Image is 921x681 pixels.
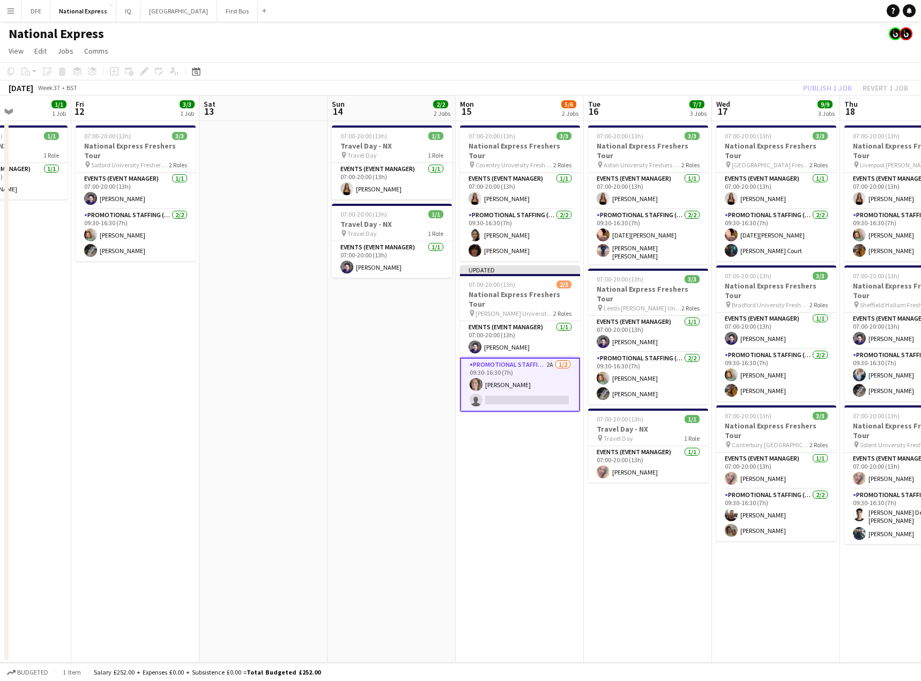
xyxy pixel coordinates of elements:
div: BST [66,84,77,92]
app-card-role: Promotional Staffing (Brand Ambassadors)2A1/209:30-16:30 (7h)[PERSON_NAME] [460,358,580,412]
span: 5/6 [561,100,576,108]
span: 07:00-20:00 (13h) [469,132,515,140]
button: National Express [50,1,116,21]
app-card-role: Events (Event Manager)1/107:00-20:00 (13h)[PERSON_NAME] [460,321,580,358]
span: 9/9 [818,100,833,108]
span: 07:00-20:00 (13h) [725,272,771,280]
h3: Travel Day - NX [332,141,452,151]
span: 2 Roles [553,309,571,317]
app-card-role: Events (Event Manager)1/107:00-20:00 (13h)[PERSON_NAME] [588,446,708,483]
span: 15 [458,105,474,117]
app-job-card: 07:00-20:00 (13h)1/1Travel Day - NX Travel Day1 RoleEvents (Event Manager)1/107:00-20:00 (13h)[PE... [588,409,708,483]
span: 2 Roles [809,161,828,169]
app-user-avatar: Tim Bodenham [900,27,912,40]
app-job-card: 07:00-20:00 (13h)3/3National Express Freshers Tour Coventry University Freshers Fair2 RolesEvents... [460,125,580,261]
div: Updated [460,265,580,274]
app-card-role: Events (Event Manager)1/107:00-20:00 (13h)[PERSON_NAME] [716,453,836,489]
div: 07:00-20:00 (13h)3/3National Express Freshers Tour Bradford University Freshers Fair2 RolesEvents... [716,265,836,401]
app-card-role: Promotional Staffing (Brand Ambassadors)2/209:30-16:30 (7h)[DATE][PERSON_NAME][PERSON_NAME] Court [716,209,836,261]
span: 2 Roles [809,441,828,449]
span: View [9,46,24,56]
h3: National Express Freshers Tour [716,421,836,440]
span: 07:00-20:00 (13h) [853,132,900,140]
span: Travel Day [604,434,633,442]
span: 2 Roles [809,301,828,309]
span: 1 Role [428,151,443,159]
h3: National Express Freshers Tour [76,141,196,160]
div: 1 Job [52,109,66,117]
app-job-card: 07:00-20:00 (13h)3/3National Express Freshers Tour [GEOGRAPHIC_DATA] Freshers Fair2 RolesEvents (... [716,125,836,261]
app-job-card: 07:00-20:00 (13h)1/1Travel Day - NX Travel Day1 RoleEvents (Event Manager)1/107:00-20:00 (13h)[PE... [332,125,452,199]
app-card-role: Events (Event Manager)1/107:00-20:00 (13h)[PERSON_NAME] [460,173,580,209]
a: Jobs [53,44,78,58]
span: Mon [460,99,474,109]
app-card-role: Events (Event Manager)1/107:00-20:00 (13h)[PERSON_NAME] [76,173,196,209]
span: Total Budgeted £252.00 [247,668,321,676]
span: Tue [588,99,600,109]
span: 1 Role [428,230,443,238]
div: 07:00-20:00 (13h)1/1Travel Day - NX Travel Day1 RoleEvents (Event Manager)1/107:00-20:00 (13h)[PE... [332,204,452,278]
app-job-card: 07:00-20:00 (13h)3/3National Express Freshers Tour Leeds [PERSON_NAME] University Freshers Fair2 ... [588,269,708,404]
span: 3/3 [685,132,700,140]
app-card-role: Promotional Staffing (Brand Ambassadors)2/209:30-16:30 (7h)[PERSON_NAME][PERSON_NAME] [588,352,708,404]
app-card-role: Promotional Staffing (Brand Ambassadors)2/209:30-16:30 (7h)[PERSON_NAME][PERSON_NAME] [460,209,580,261]
span: 1/1 [51,100,66,108]
span: 07:00-20:00 (13h) [469,280,515,288]
span: Edit [34,46,47,56]
button: [GEOGRAPHIC_DATA] [140,1,217,21]
h3: National Express Freshers Tour [588,284,708,304]
app-job-card: 07:00-20:00 (13h)3/3National Express Freshers Tour Salford University Freshers Fair2 RolesEvents ... [76,125,196,261]
app-user-avatar: Tim Bodenham [889,27,902,40]
h3: Travel Day - NX [588,424,708,434]
app-job-card: 07:00-20:00 (13h)3/3National Express Freshers Tour Canterbury [GEOGRAPHIC_DATA] Freshers Fair2 Ro... [716,405,836,541]
span: 2/2 [433,100,448,108]
span: 07:00-20:00 (13h) [84,132,131,140]
span: 13 [202,105,216,117]
span: 2 Roles [681,304,700,312]
span: Aston University Freshers Fair [604,161,681,169]
span: Leeds [PERSON_NAME] University Freshers Fair [604,304,681,312]
h3: National Express Freshers Tour [460,290,580,309]
app-card-role: Events (Event Manager)1/107:00-20:00 (13h)[PERSON_NAME] [588,173,708,209]
span: 1/1 [685,415,700,423]
span: Bradford University Freshers Fair [732,301,809,309]
a: Comms [80,44,113,58]
span: 07:00-20:00 (13h) [853,272,900,280]
div: Salary £252.00 + Expenses £0.00 + Subsistence £0.00 = [94,668,321,676]
button: First Bus [217,1,258,21]
span: 1 item [59,668,85,676]
span: 3/3 [813,272,828,280]
span: 18 [843,105,858,117]
span: Salford University Freshers Fair [91,161,169,169]
span: [PERSON_NAME] University Freshers Fair [476,309,553,317]
div: 1 Job [180,109,194,117]
h3: Travel Day - NX [332,219,452,229]
span: Budgeted [17,669,48,676]
app-card-role: Promotional Staffing (Brand Ambassadors)2/209:30-16:30 (7h)[PERSON_NAME][PERSON_NAME] [716,489,836,541]
span: 3/3 [172,132,187,140]
span: 3/3 [685,275,700,283]
span: Sat [204,99,216,109]
span: 1 Role [43,151,59,159]
span: 07:00-20:00 (13h) [340,210,387,218]
span: Sun [332,99,345,109]
span: 07:00-20:00 (13h) [597,275,643,283]
app-card-role: Events (Event Manager)1/107:00-20:00 (13h)[PERSON_NAME] [588,316,708,352]
span: 17 [715,105,730,117]
span: 07:00-20:00 (13h) [340,132,387,140]
span: 2 Roles [553,161,571,169]
app-card-role: Promotional Staffing (Brand Ambassadors)2/209:30-16:30 (7h)[PERSON_NAME][PERSON_NAME] [76,209,196,261]
app-job-card: Updated07:00-20:00 (13h)2/3National Express Freshers Tour [PERSON_NAME] University Freshers Fair2... [460,265,580,412]
h3: National Express Freshers Tour [716,281,836,300]
app-card-role: Events (Event Manager)1/107:00-20:00 (13h)[PERSON_NAME] [716,173,836,209]
span: Fri [76,99,84,109]
span: 07:00-20:00 (13h) [597,132,643,140]
span: 2 Roles [681,161,700,169]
